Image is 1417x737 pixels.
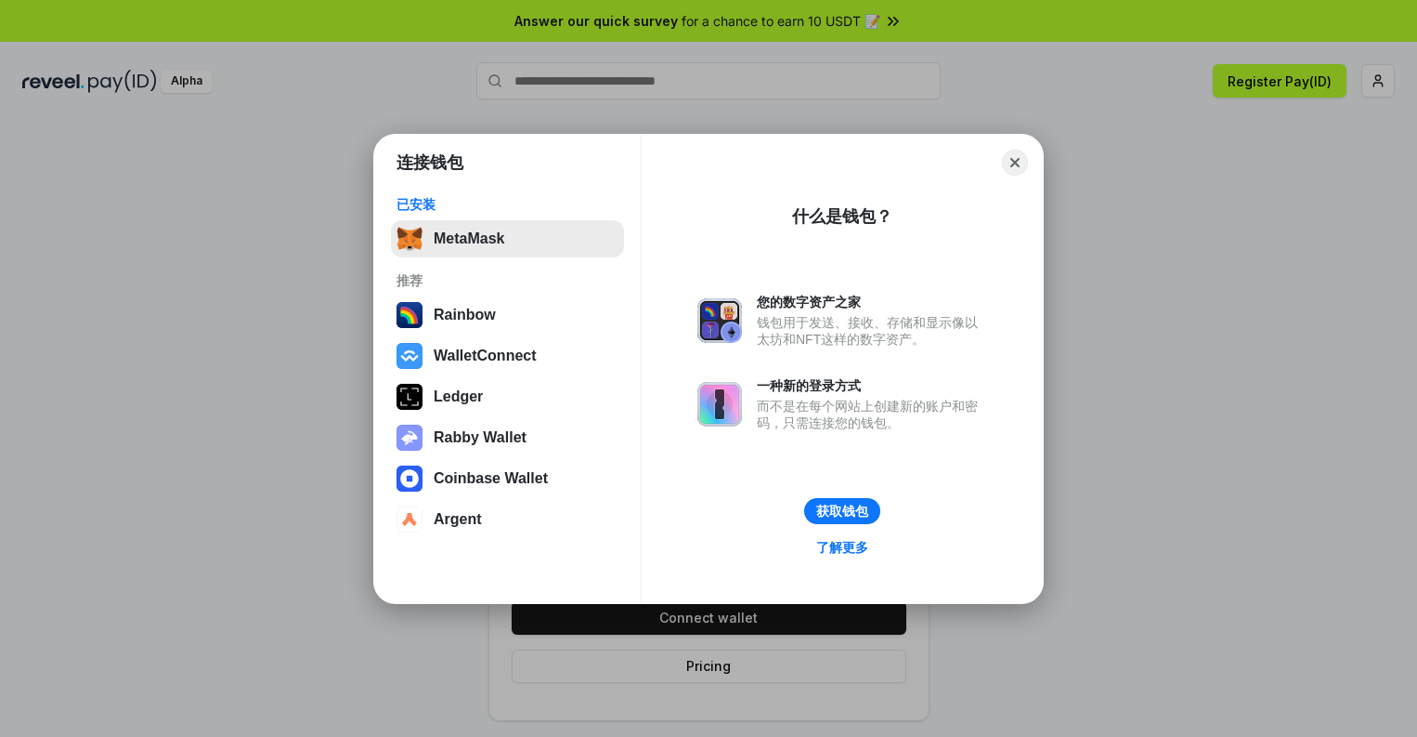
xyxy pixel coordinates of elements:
button: Rainbow [391,296,624,334]
div: MetaMask [434,230,504,247]
button: Coinbase Wallet [391,460,624,497]
div: 而不是在每个网站上创建新的账户和密码，只需连接您的钱包。 [757,398,987,431]
div: 推荐 [396,272,618,289]
div: 获取钱包 [816,503,868,520]
img: svg+xml,%3Csvg%20width%3D%2228%22%20height%3D%2228%22%20viewBox%3D%220%200%2028%2028%22%20fill%3D... [396,466,422,492]
div: WalletConnect [434,348,537,364]
div: Argent [434,511,482,528]
button: Ledger [391,378,624,415]
button: Close [1002,150,1028,176]
a: 了解更多 [805,535,879,559]
img: svg+xml,%3Csvg%20xmlns%3D%22http%3A%2F%2Fwww.w3.org%2F2000%2Fsvg%22%20fill%3D%22none%22%20viewBox... [396,425,422,451]
button: WalletConnect [391,337,624,375]
div: 您的数字资产之家 [757,294,987,310]
div: Ledger [434,388,483,405]
img: svg+xml,%3Csvg%20width%3D%22120%22%20height%3D%22120%22%20viewBox%3D%220%200%20120%20120%22%20fil... [396,302,422,328]
button: Rabby Wallet [391,419,624,456]
div: 什么是钱包？ [792,205,892,228]
h1: 连接钱包 [396,151,463,174]
button: MetaMask [391,220,624,257]
img: svg+xml,%3Csvg%20xmlns%3D%22http%3A%2F%2Fwww.w3.org%2F2000%2Fsvg%22%20width%3D%2228%22%20height%3... [396,384,422,410]
div: Rainbow [434,307,496,323]
img: svg+xml,%3Csvg%20fill%3D%22none%22%20height%3D%2233%22%20viewBox%3D%220%200%2035%2033%22%20width%... [396,226,422,252]
img: svg+xml,%3Csvg%20xmlns%3D%22http%3A%2F%2Fwww.w3.org%2F2000%2Fsvg%22%20fill%3D%22none%22%20viewBox... [697,298,742,343]
div: 钱包用于发送、接收、存储和显示像以太坊和NFT这样的数字资产。 [757,314,987,348]
div: Rabby Wallet [434,429,526,446]
button: Argent [391,501,624,538]
img: svg+xml,%3Csvg%20width%3D%2228%22%20height%3D%2228%22%20viewBox%3D%220%200%2028%2028%22%20fill%3D... [396,343,422,369]
div: 了解更多 [816,539,868,556]
button: 获取钱包 [804,498,880,524]
img: svg+xml,%3Csvg%20width%3D%2228%22%20height%3D%2228%22%20viewBox%3D%220%200%2028%2028%22%20fill%3D... [396,507,422,533]
div: 一种新的登录方式 [757,377,987,394]
div: 已安装 [396,196,618,213]
img: svg+xml,%3Csvg%20xmlns%3D%22http%3A%2F%2Fwww.w3.org%2F2000%2Fsvg%22%20fill%3D%22none%22%20viewBox... [697,382,742,427]
div: Coinbase Wallet [434,470,548,487]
